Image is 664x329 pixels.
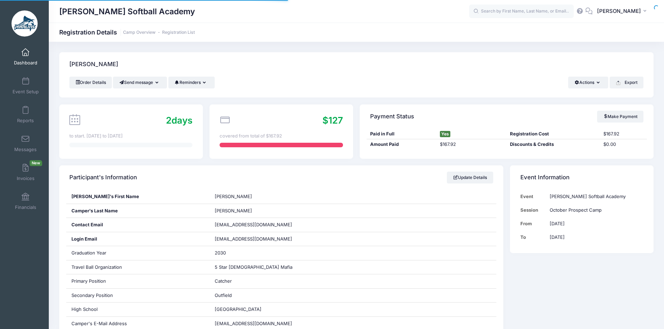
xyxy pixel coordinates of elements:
[370,107,414,126] h4: Payment Status
[215,264,292,270] span: 5 Star [DEMOGRAPHIC_DATA] Mafia
[437,141,507,148] div: $167.92
[66,232,210,246] div: Login Email
[113,77,167,88] button: Send message
[322,115,343,126] span: $127
[520,190,546,203] td: Event
[9,160,42,185] a: InvoicesNew
[440,131,450,137] span: Yes
[69,133,192,140] div: to start. [DATE] to [DATE]
[17,175,35,181] span: Invoices
[215,321,292,326] span: [EMAIL_ADDRESS][DOMAIN_NAME]
[469,5,574,18] input: Search by First Name, Last Name, or Email...
[546,203,643,217] td: October Prospect Camp
[9,131,42,156] a: Messages
[123,30,155,35] a: Camp Overview
[13,89,39,95] span: Event Setup
[600,141,647,148] div: $0.00
[568,77,608,88] button: Actions
[507,131,600,138] div: Registration Cost
[66,303,210,316] div: High School
[367,141,437,148] div: Amount Paid
[520,230,546,244] td: To
[59,3,195,19] h1: [PERSON_NAME] Softball Academy
[66,218,210,232] div: Contact Email
[507,141,600,148] div: Discounts & Credits
[9,45,42,69] a: Dashboard
[597,7,641,15] span: [PERSON_NAME]
[166,113,192,127] div: days
[14,147,37,152] span: Messages
[9,189,42,213] a: Financials
[215,222,292,227] span: [EMAIL_ADDRESS][DOMAIN_NAME]
[9,102,42,127] a: Reports
[69,168,137,188] h4: Participant's Information
[69,55,118,75] h4: [PERSON_NAME]
[520,203,546,217] td: Session
[66,260,210,274] div: Travel Ball Organization
[367,131,437,138] div: Paid in Full
[546,190,643,203] td: [PERSON_NAME] Softball Academy
[59,29,195,36] h1: Registration Details
[162,30,195,35] a: Registration List
[215,292,232,298] span: Outfield
[17,118,34,124] span: Reports
[597,111,643,123] a: Make Payment
[600,131,647,138] div: $167.92
[66,204,210,218] div: Camper's Last Name
[520,168,570,188] h4: Event Information
[215,250,226,256] span: 2030
[166,115,171,126] span: 2
[215,208,252,213] span: [PERSON_NAME]
[520,217,546,230] td: From
[12,10,38,37] img: Marlin Softball Academy
[215,306,261,312] span: [GEOGRAPHIC_DATA]
[15,204,36,210] span: Financials
[215,278,232,284] span: Catcher
[220,133,343,140] div: covered from total of $167.92
[593,3,654,19] button: [PERSON_NAME]
[66,190,210,204] div: [PERSON_NAME]'s First Name
[168,77,215,88] button: Reminders
[546,217,643,230] td: [DATE]
[9,73,42,98] a: Event Setup
[610,77,643,88] button: Export
[215,194,252,199] span: [PERSON_NAME]
[30,160,42,166] span: New
[14,60,37,66] span: Dashboard
[69,77,112,88] a: Order Details
[215,236,302,243] span: [EMAIL_ADDRESS][DOMAIN_NAME]
[546,230,643,244] td: [DATE]
[66,274,210,288] div: Primary Position
[66,289,210,303] div: Secondary Position
[66,246,210,260] div: Graduation Year
[447,172,493,183] a: Update Details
